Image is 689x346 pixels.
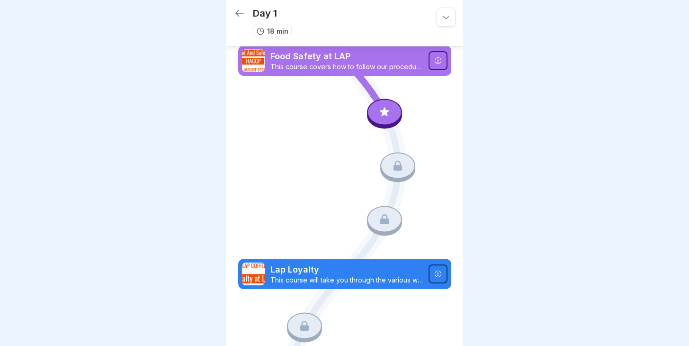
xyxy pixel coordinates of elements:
img: x361whyuq7nogn2y6dva7jo9.png [242,49,265,72]
p: Food Safety at LAP [270,50,423,63]
img: f50nzvx4ss32m6aoab4l0s5i.png [242,263,265,285]
p: This course will take you through the various ways we engage our customers through loyalty programs. [270,276,423,284]
p: This course covers how to follow our procedures to maintain HACCP requirements and keep you and y... [270,63,423,71]
p: Lap Loyalty [270,264,423,276]
p: Day 1 [253,8,277,19]
p: 18 min [267,26,288,36]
